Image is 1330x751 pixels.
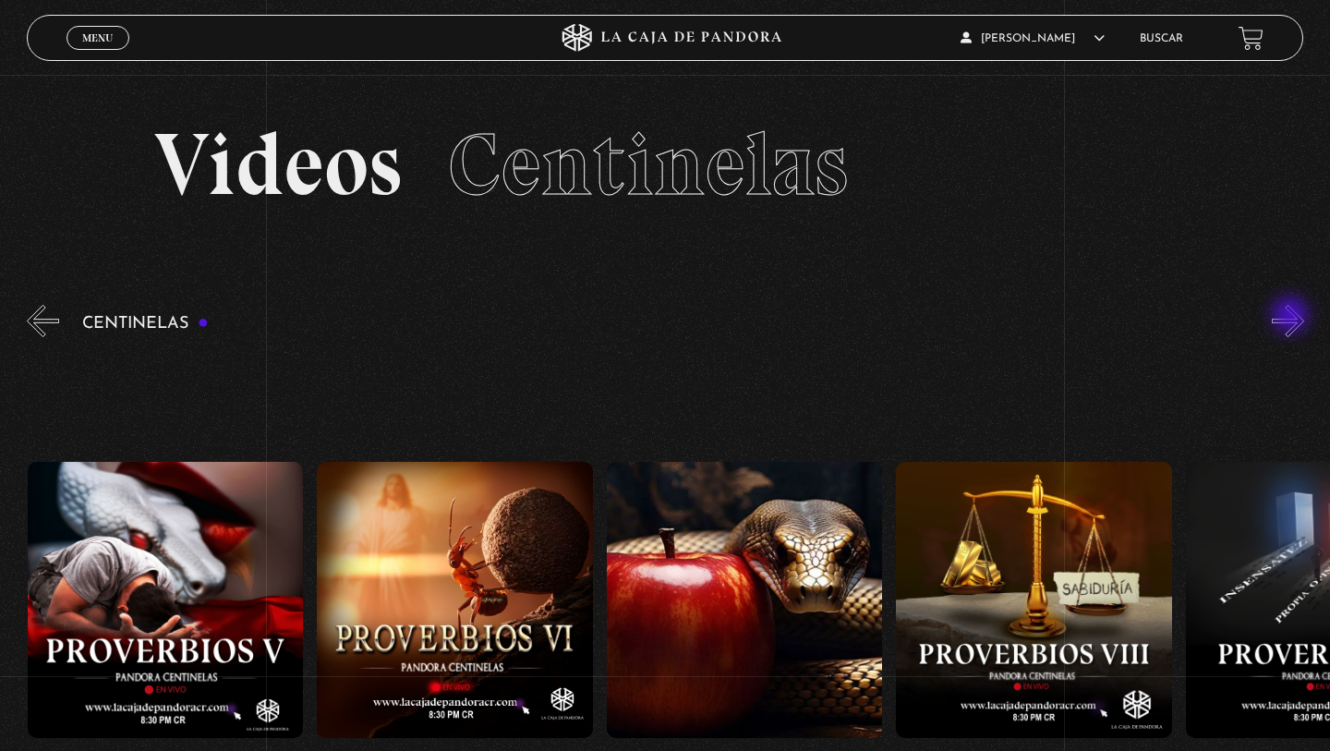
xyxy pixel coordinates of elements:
[154,121,1176,209] h2: Videos
[77,48,120,61] span: Cerrar
[1272,305,1304,337] button: Next
[82,315,209,333] h3: Centinelas
[27,305,59,337] button: Previous
[1140,33,1183,44] a: Buscar
[1239,26,1263,51] a: View your shopping cart
[448,112,848,217] span: Centinelas
[82,32,113,43] span: Menu
[961,33,1105,44] span: [PERSON_NAME]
